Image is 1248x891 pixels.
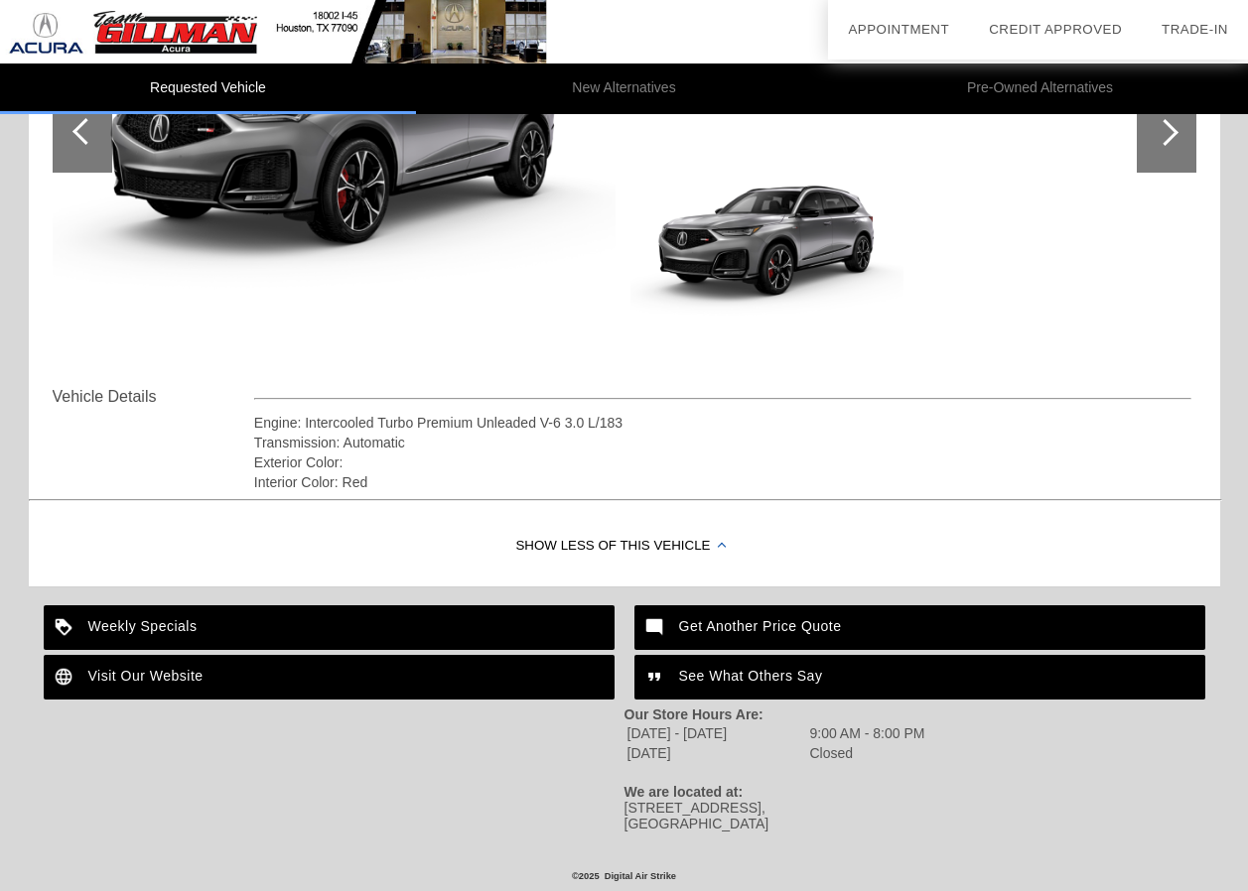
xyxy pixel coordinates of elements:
[989,22,1122,37] a: Credit Approved
[832,64,1248,114] li: Pre-Owned Alternatives
[848,22,949,37] a: Appointment
[29,507,1220,586] div: Show Less of this Vehicle
[809,724,926,742] td: 9:00 AM - 8:00 PM
[634,605,1205,650] a: Get Another Price Quote
[634,655,1205,700] a: See What Others Say
[416,64,832,114] li: New Alternatives
[809,744,926,762] td: Closed
[624,800,1205,831] div: [STREET_ADDRESS], [GEOGRAPHIC_DATA]
[44,605,88,650] img: ic_loyalty_white_24dp_2x.png
[1162,22,1228,37] a: Trade-In
[44,605,615,650] a: Weekly Specials
[626,744,807,762] td: [DATE]
[53,385,254,409] div: Vehicle Details
[44,655,88,700] img: ic_language_white_24dp_2x.png
[630,139,903,343] img: GetEvoxImage
[634,605,679,650] img: ic_mode_comment_white_24dp_2x.png
[254,433,1192,452] div: Transmission: Automatic
[624,784,744,800] strong: We are located at:
[44,655,615,700] a: Visit Our Website
[634,655,679,700] img: ic_format_quote_white_24dp_2x.png
[254,472,1192,492] div: Interior Color: Red
[626,724,807,742] td: [DATE] - [DATE]
[254,452,1192,472] div: Exterior Color:
[254,413,1192,433] div: Engine: Intercooled Turbo Premium Unleaded V-6 3.0 L/183
[624,706,763,722] strong: Our Store Hours Are:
